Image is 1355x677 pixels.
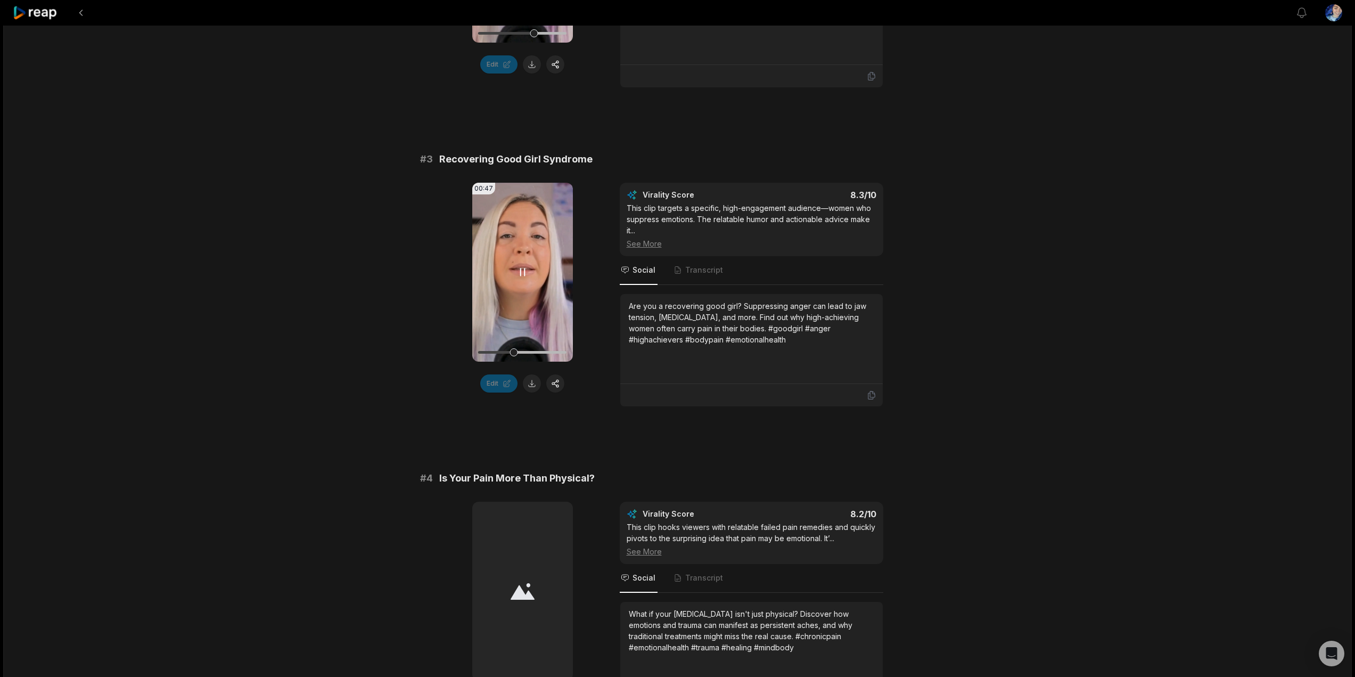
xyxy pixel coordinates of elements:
[629,608,874,653] div: What if your [MEDICAL_DATA] isn't just physical? Discover how emotions and trauma can manifest as...
[627,202,876,249] div: This clip targets a specific, high-engagement audience—women who suppress emotions. The relatable...
[627,521,876,557] div: This clip hooks viewers with relatable failed pain remedies and quickly pivots to the surprising ...
[420,152,433,167] span: # 3
[633,265,655,275] span: Social
[439,471,595,486] span: Is Your Pain More Than Physical?
[480,374,518,393] button: Edit
[762,190,876,200] div: 8.3 /10
[627,546,876,557] div: See More
[1319,641,1344,666] div: Open Intercom Messenger
[643,190,757,200] div: Virality Score
[480,55,518,74] button: Edit
[762,509,876,519] div: 8.2 /10
[627,238,876,249] div: See More
[620,256,883,285] nav: Tabs
[643,509,757,519] div: Virality Score
[620,564,883,593] nav: Tabs
[629,300,874,345] div: Are you a recovering good girl? Suppressing anger can lead to jaw tension, [MEDICAL_DATA], and mo...
[633,573,655,583] span: Social
[685,573,723,583] span: Transcript
[439,152,593,167] span: Recovering Good Girl Syndrome
[472,183,573,362] video: Your browser does not support mp4 format.
[685,265,723,275] span: Transcript
[420,471,433,486] span: # 4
